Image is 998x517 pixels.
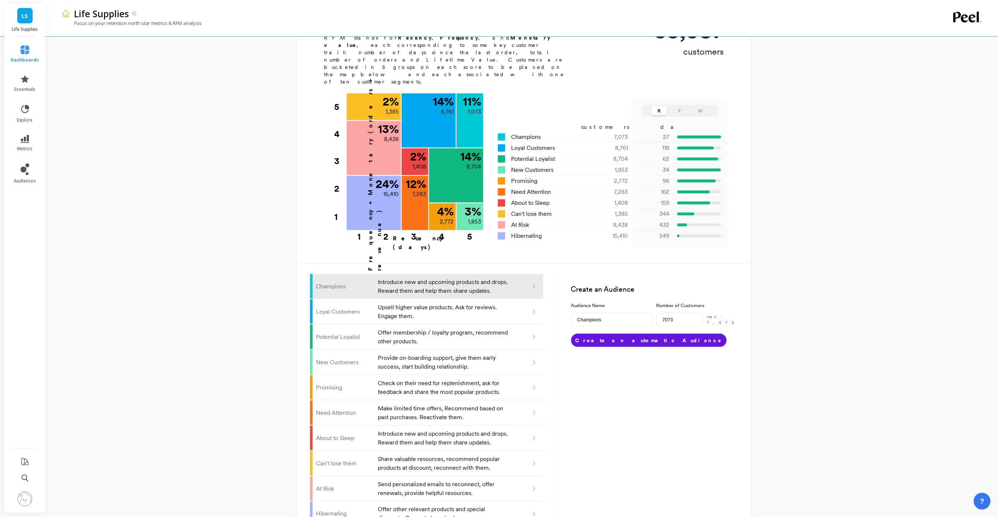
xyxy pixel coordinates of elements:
[585,133,637,141] div: 7,073
[637,155,669,163] p: 62
[14,86,36,92] span: essentials
[673,106,687,115] button: F
[511,210,552,218] span: Can't lose them
[637,177,669,185] p: 96
[372,231,400,238] div: 2
[22,12,28,20] span: LS
[585,199,637,207] div: 1,408
[652,106,667,115] button: R
[637,221,669,229] p: 432
[378,404,509,422] p: Make limited time offers, Recommend based on past purchases. Reactivate them.
[378,123,399,135] p: 13 %
[511,221,529,229] span: At Risk
[316,282,373,291] p: Champions
[653,19,724,41] p: 63,087
[17,146,33,152] span: metrics
[398,35,432,41] b: Recency
[511,155,555,163] span: Potential Loyalist
[334,203,346,231] div: 1
[571,302,652,309] label: Audience Name
[334,175,346,202] div: 2
[585,144,637,152] div: 8,761
[637,144,669,152] p: 118
[637,232,669,240] p: 549
[585,210,637,218] div: 1,385
[12,26,38,32] p: Life Supplies
[511,144,555,152] span: Loyal Customers
[428,231,456,238] div: 4
[571,334,727,347] button: Create an automatic Audience
[383,96,399,107] p: 2 %
[656,313,703,326] input: e.g. 500
[511,199,550,207] span: About to Sleep
[585,166,637,174] div: 1,853
[378,303,509,321] p: Upsell higher value products. Ask for reviews. Engage them.
[433,96,454,107] p: 14 %
[511,232,542,240] span: Hibernating
[974,493,991,510] button: ?
[74,7,129,20] p: Life Supplies
[456,231,483,238] div: 5
[386,107,399,116] p: 1,385
[637,199,669,207] p: 159
[637,210,669,218] p: 344
[413,162,426,171] p: 1,408
[62,9,70,18] img: header icon
[334,148,346,175] div: 3
[693,106,708,115] button: M
[334,121,346,148] div: 4
[11,57,39,63] span: dashboards
[467,107,481,116] p: 7,073
[707,314,738,326] p: max: 7,073
[637,166,669,174] p: 34
[324,34,573,85] p: RFM stands for , , and , each corresponding to some key customer trait: number of days since the ...
[393,234,483,252] p: Recency (days)
[441,107,454,116] p: 8,761
[378,455,509,472] p: Share valuable resources, recommend popular products at discount, reconnect with them.
[437,206,454,217] p: 4 %
[316,383,373,392] p: Promising
[511,177,537,185] span: Promising
[378,379,509,396] p: Check on their need for replenishment, ask for feedback and share the most popular products.
[316,333,373,341] p: Potential Loyalist
[406,178,426,190] p: 12 %
[463,96,481,107] p: 11 %
[466,162,481,171] p: 8,704
[637,188,669,196] p: 162
[653,46,724,58] p: customers
[460,151,481,162] p: 14 %
[378,354,509,371] p: Provide on-boarding support, give them early success, start building relationship.
[384,135,399,144] p: 8,438
[334,93,346,121] div: 5
[656,302,738,309] label: Number of Customers
[378,429,509,447] p: Introduce new and upcoming products and drops. Reward them and help them share updates.
[378,328,509,346] p: Offer membership / loyalty program, recommend other products.
[980,496,984,506] span: ?
[468,217,481,226] p: 1,853
[511,166,554,174] span: New Customers
[366,54,384,271] p: Frequency + Monetary (orders + revenue)
[440,35,478,41] b: Frequency
[400,231,428,238] div: 3
[316,307,373,316] p: Loyal Customers
[14,178,36,184] span: audiences
[637,133,669,141] p: 27
[585,155,637,163] div: 8,704
[581,123,641,132] div: customers
[440,217,454,226] p: 2,772
[17,117,33,123] span: explore
[412,190,426,199] p: 7,283
[511,133,541,141] span: Champions
[344,231,375,238] div: 1
[376,178,399,190] p: 24 %
[660,123,690,132] div: days
[378,278,509,295] p: Introduce new and upcoming products and drops. Reward them and help them share updates.
[585,221,637,229] div: 8,438
[18,492,32,506] img: profile picture
[62,20,202,26] p: Focus on your retention north star metrics & RFM analysis
[571,284,738,295] h3: Create an Audience
[465,206,481,217] p: 3 %
[585,177,637,185] div: 2,772
[410,151,426,162] p: 2 %
[316,409,373,417] p: Need Attention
